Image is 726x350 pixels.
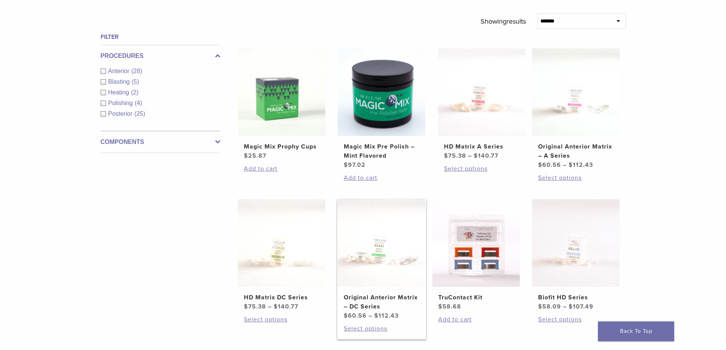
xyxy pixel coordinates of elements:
a: TruContact KitTruContact Kit $58.68 [432,199,521,311]
span: Polishing [108,100,135,106]
bdi: 58.68 [438,303,461,310]
span: – [563,161,567,169]
h2: HD Matrix DC Series [244,293,319,302]
span: – [369,312,372,320]
img: Original Anterior Matrix - A Series [532,48,620,136]
span: – [563,303,567,310]
a: Add to cart: “Magic Mix Pre Polish - Mint Flavored” [344,173,419,182]
label: Procedures [101,51,220,61]
h2: Magic Mix Prophy Cups [244,142,319,151]
a: HD Matrix DC SeriesHD Matrix DC Series [237,199,326,311]
span: $ [274,303,278,310]
a: Select options for “Biofit HD Series” [538,315,614,324]
bdi: 25.87 [244,152,266,160]
h2: Original Anterior Matrix – A Series [538,142,614,160]
span: Posterior [108,110,135,117]
bdi: 112.43 [569,161,593,169]
span: Anterior [108,68,131,74]
span: $ [344,161,348,169]
img: Magic Mix Prophy Cups [238,48,325,136]
img: Original Anterior Matrix - DC Series [338,199,425,287]
a: Select options for “HD Matrix DC Series” [244,315,319,324]
bdi: 140.77 [474,152,498,160]
a: Original Anterior Matrix - DC SeriesOriginal Anterior Matrix – DC Series [337,199,426,320]
img: HD Matrix A Series [438,48,526,136]
span: $ [438,303,442,310]
a: Select options for “Original Anterior Matrix - DC Series” [344,324,419,333]
h2: Biofit HD Series [538,293,614,302]
bdi: 75.38 [244,303,266,310]
a: Magic Mix Prophy CupsMagic Mix Prophy Cups $25.87 [237,48,326,160]
span: $ [244,152,248,160]
img: Magic Mix Pre Polish - Mint Flavored [338,48,425,136]
bdi: 107.49 [569,303,593,310]
span: Heating [108,89,131,96]
a: Back To Top [598,321,674,341]
span: (5) [131,78,139,85]
p: Showing results [481,13,526,29]
bdi: 112.43 [374,312,399,320]
span: $ [474,152,478,160]
span: $ [374,312,378,320]
a: Biofit HD SeriesBiofit HD Series [532,199,620,311]
a: Select options for “Original Anterior Matrix - A Series” [538,173,614,182]
label: Components [101,137,220,147]
span: (4) [135,100,142,106]
bdi: 140.77 [274,303,298,310]
span: – [268,303,272,310]
span: $ [569,303,573,310]
a: Original Anterior Matrix - A SeriesOriginal Anterior Matrix – A Series [532,48,620,169]
a: Add to cart: “Magic Mix Prophy Cups” [244,164,319,173]
h4: Filter [101,32,220,42]
span: $ [344,312,348,320]
span: $ [244,303,248,310]
span: (2) [131,89,139,96]
span: $ [538,303,542,310]
span: – [468,152,472,160]
bdi: 97.02 [344,161,365,169]
span: Blasting [108,78,132,85]
bdi: 60.56 [344,312,367,320]
h2: TruContact Kit [438,293,514,302]
bdi: 60.56 [538,161,561,169]
span: (28) [131,68,142,74]
img: HD Matrix DC Series [238,199,325,287]
span: $ [538,161,542,169]
span: $ [444,152,448,160]
h2: HD Matrix A Series [444,142,519,151]
h2: Magic Mix Pre Polish – Mint Flavored [344,142,419,160]
a: Magic Mix Pre Polish - Mint FlavoredMagic Mix Pre Polish – Mint Flavored $97.02 [337,48,426,169]
a: HD Matrix A SeriesHD Matrix A Series [438,48,526,160]
img: TruContact Kit [432,199,520,287]
span: (25) [135,110,145,117]
bdi: 75.38 [444,152,466,160]
a: Select options for “HD Matrix A Series” [444,164,519,173]
bdi: 58.09 [538,303,561,310]
a: Add to cart: “TruContact Kit” [438,315,514,324]
h2: Original Anterior Matrix – DC Series [344,293,419,311]
img: Biofit HD Series [532,199,620,287]
span: $ [569,161,573,169]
